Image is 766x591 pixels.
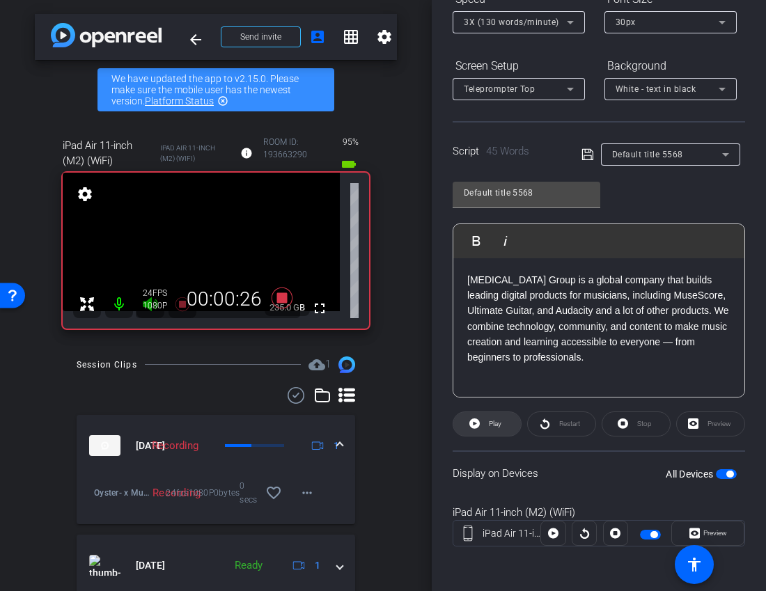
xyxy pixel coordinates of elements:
[89,555,120,576] img: thumb-nail
[77,476,355,524] div: thumb-nail[DATE]Recording1
[376,29,393,45] mat-icon: settings
[263,136,327,173] div: ROOM ID: 193663290
[308,356,325,373] mat-icon: cloud_upload
[89,435,120,456] img: thumb-nail
[464,184,589,201] input: Title
[464,84,535,94] span: Teleprompter Top
[308,356,331,373] span: Destinations for your clips
[686,556,703,573] mat-icon: accessibility
[77,358,137,372] div: Session Clips
[489,420,501,427] span: Play
[453,411,522,436] button: Play
[325,358,331,370] span: 1
[94,486,154,500] span: Oyster- x MuseScore case study - [PERSON_NAME]-mu.se-iPad Air 11-inch -M2- -WiFi--2025-09-30-07-1...
[453,450,745,496] div: Display on Devices
[453,54,585,78] div: Screen Setup
[166,486,188,500] span: 24fps
[143,300,178,311] div: 1080P
[178,287,271,311] div: 00:00:26
[492,227,519,255] button: Italic (⌘I)
[343,29,359,45] mat-icon: grid_on
[311,300,328,317] mat-icon: fullscreen
[671,521,744,546] button: Preview
[97,68,334,111] div: We have updated the app to v2.15.0. Please make sure the mobile user has the newest version.
[217,95,228,107] mat-icon: highlight_off
[75,186,95,203] mat-icon: settings
[604,54,737,78] div: Background
[77,415,355,476] mat-expansion-panel-header: thumb-nail[DATE]Recording1
[136,558,165,573] span: [DATE]
[483,526,541,541] div: iPad Air 11-inch (M2) (WiFi)
[463,227,490,255] button: Bold (⌘B)
[51,23,162,47] img: app-logo
[467,272,730,365] p: [MEDICAL_DATA] Group is a global company that builds leading digital products for musicians, incl...
[464,17,559,27] span: 3X (130 words/minute)
[315,558,320,573] span: 1
[341,131,361,153] span: 95%
[453,143,562,159] div: Script
[338,356,355,373] img: Session clips
[341,156,357,173] mat-icon: battery_std
[143,287,178,299] div: 24
[666,467,716,481] label: All Devices
[616,84,696,94] span: White - text in black
[189,486,214,500] span: 1080P
[240,479,257,507] span: 0 secs
[265,484,282,501] mat-icon: favorite_border
[160,143,230,164] span: iPad Air 11-inch (M2) (WiFi)
[299,484,315,501] mat-icon: more_horiz
[486,145,529,157] span: 45 Words
[453,505,745,521] div: iPad Air 11-inch (M2) (WiFi)
[616,17,636,27] span: 30px
[228,558,269,574] div: Ready
[703,529,727,537] span: Preview
[145,438,205,454] div: Recording
[240,147,253,159] mat-icon: info
[221,26,301,47] button: Send invite
[612,150,683,159] span: Default title 5568
[63,138,157,168] span: iPad Air 11-inch (M2) (WiFi)
[240,31,281,42] span: Send invite
[136,439,165,453] span: [DATE]
[187,31,204,48] mat-icon: arrow_back
[214,486,240,500] span: 0bytes
[334,439,339,453] span: 1
[145,95,214,107] a: Platform Status
[309,29,326,45] mat-icon: account_box
[153,288,167,298] span: FPS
